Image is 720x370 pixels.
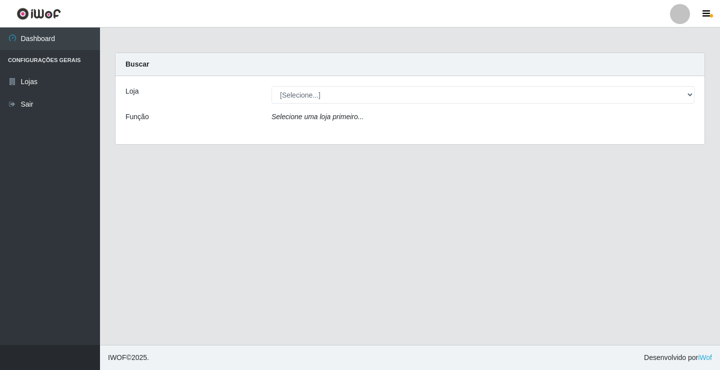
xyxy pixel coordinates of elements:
span: Desenvolvido por [644,352,712,363]
label: Loja [125,86,138,97]
span: © 2025 . [108,352,149,363]
span: IWOF [108,353,126,361]
img: CoreUI Logo [16,8,61,20]
strong: Buscar [125,60,149,68]
label: Função [125,112,149,122]
i: Selecione uma loja primeiro... [271,113,363,121]
a: iWof [698,353,712,361]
